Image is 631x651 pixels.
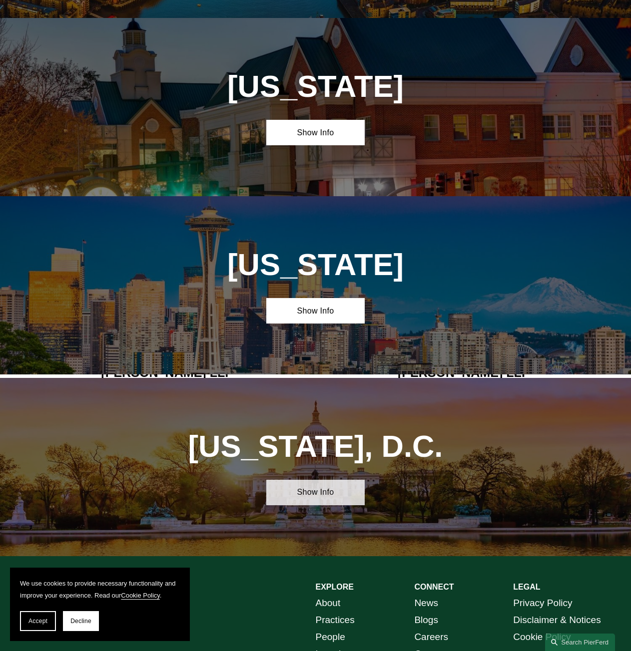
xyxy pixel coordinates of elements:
strong: EXPLORE [316,583,354,591]
a: Careers [414,629,448,646]
a: Cookie Policy [513,629,571,646]
a: Show Info [266,298,365,324]
h1: [US_STATE] [167,69,464,104]
p: We use cookies to provide necessary functionality and improve your experience. Read our . [20,578,180,601]
button: Accept [20,611,56,631]
strong: LEGAL [513,583,540,591]
a: People [316,629,345,646]
a: Privacy Policy [513,595,572,612]
span: Accept [28,618,47,625]
a: Search this site [545,634,615,651]
a: News [414,595,438,612]
a: Blogs [414,612,438,629]
strong: CONNECT [414,583,454,591]
section: Cookie banner [10,568,190,641]
h1: [US_STATE] [217,247,415,282]
a: Cookie Policy [121,592,160,599]
a: Disclaimer & Notices [513,612,601,629]
h1: [US_STATE], D.C. [167,429,464,464]
a: Show Info [266,120,365,145]
a: Practices [316,612,355,629]
button: Decline [63,611,99,631]
span: Decline [70,618,91,625]
a: About [316,595,341,612]
a: Show Info [266,480,365,505]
